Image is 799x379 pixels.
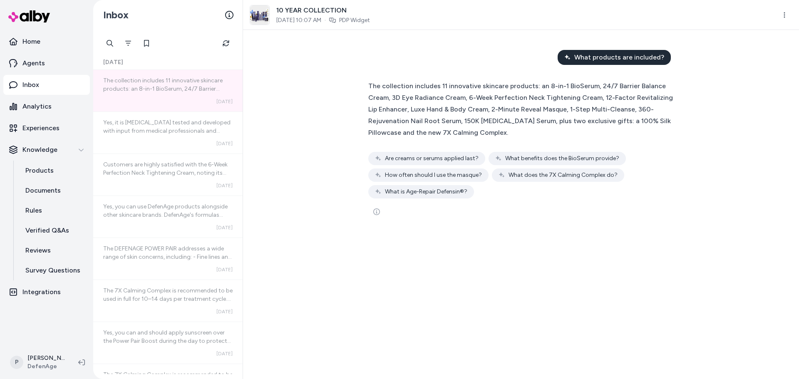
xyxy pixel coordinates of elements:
a: Yes, you can use DefenAge products alongside other skincare brands. DefenAge's formulas work thro... [93,196,243,238]
span: P [10,356,23,369]
a: The collection includes 11 innovative skincare products: an 8-in-1 BioSerum, 24/7 Barrier Balance... [93,70,243,111]
span: [DATE] [216,224,233,231]
p: Survey Questions [25,265,80,275]
span: What does the 7X Calming Complex do? [509,171,618,179]
span: What is Age-Repair Defensin®? [385,188,467,196]
a: Home [3,32,90,52]
span: Yes, you can and should apply sunscreen over the Power Pair Boost during the day to protect your ... [103,329,231,353]
span: [DATE] [216,182,233,189]
span: [DATE] [216,308,233,315]
p: Verified Q&As [25,225,69,235]
span: DefenAge [27,362,65,371]
span: The collection includes 11 innovative skincare products: an 8-in-1 BioSerum, 24/7 Barrier Balance... [368,82,673,136]
p: [PERSON_NAME] [27,354,65,362]
a: Experiences [3,118,90,138]
button: Knowledge [3,140,90,160]
a: Products [17,161,90,181]
span: What benefits does the BioSerum provide? [505,154,619,163]
span: How often should I use the masque? [385,171,482,179]
p: Reviews [25,245,51,255]
span: Yes, it is [MEDICAL_DATA] tested and developed with input from medical professionals and aestheti... [103,119,231,143]
p: Integrations [22,287,61,297]
p: Documents [25,186,61,196]
a: Integrations [3,282,90,302]
a: The DEFENAGE POWER PAIR addresses a wide range of skin concerns, including: - Fine lines and wrin... [93,238,243,280]
h2: Inbox [103,9,129,21]
a: Analytics [3,97,90,116]
a: Inbox [3,75,90,95]
a: Customers are highly satisfied with the 6-Week Perfection Neck Tightening Cream, noting its effec... [93,154,243,196]
span: [DATE] [216,350,233,357]
p: Agents [22,58,45,68]
a: The 7X Calming Complex is recommended to be used in full for 10–14 days per treatment cycle. For ... [93,280,243,322]
span: [DATE] [103,58,123,67]
p: Rules [25,206,42,216]
p: Home [22,37,40,47]
button: P[PERSON_NAME]DefenAge [5,349,72,376]
span: [DATE] [216,266,233,273]
a: PDP Widget [339,16,370,25]
button: Refresh [218,35,234,52]
img: alby Logo [8,10,50,22]
p: Inbox [22,80,39,90]
button: Filter [120,35,136,52]
p: Analytics [22,102,52,111]
button: See more [368,203,385,220]
span: The 7X Calming Complex is recommended to be used in full for 10–14 days per treatment cycle. For ... [103,287,233,369]
a: Yes, you can and should apply sunscreen over the Power Pair Boost during the day to protect your ... [93,322,243,364]
p: Products [25,166,54,176]
span: [DATE] [216,140,233,147]
span: The DEFENAGE POWER PAIR addresses a wide range of skin concerns, including: - Fine lines and wrin... [103,245,232,360]
span: 10 YEAR COLLECTION [276,5,370,15]
p: Experiences [22,123,60,133]
span: Customers are highly satisfied with the 6-Week Perfection Neck Tightening Cream, noting its effec... [103,161,232,251]
a: Verified Q&As [17,220,90,240]
img: splendor-460_1_6.jpg [250,5,269,25]
a: Reviews [17,240,90,260]
a: Survey Questions [17,260,90,280]
p: Knowledge [22,145,57,155]
span: [DATE] 10:07 AM [276,16,321,25]
a: Documents [17,181,90,201]
span: Are creams or serums applied last? [385,154,479,163]
span: · [325,16,326,25]
a: Agents [3,53,90,73]
span: The collection includes 11 innovative skincare products: an 8-in-1 BioSerum, 24/7 Barrier Balance... [103,77,231,159]
a: Rules [17,201,90,220]
span: What products are included? [574,52,664,62]
span: Yes, you can use DefenAge products alongside other skincare brands. DefenAge's formulas work thro... [103,203,232,310]
span: [DATE] [216,98,233,105]
a: Yes, it is [MEDICAL_DATA] tested and developed with input from medical professionals and aestheti... [93,111,243,154]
